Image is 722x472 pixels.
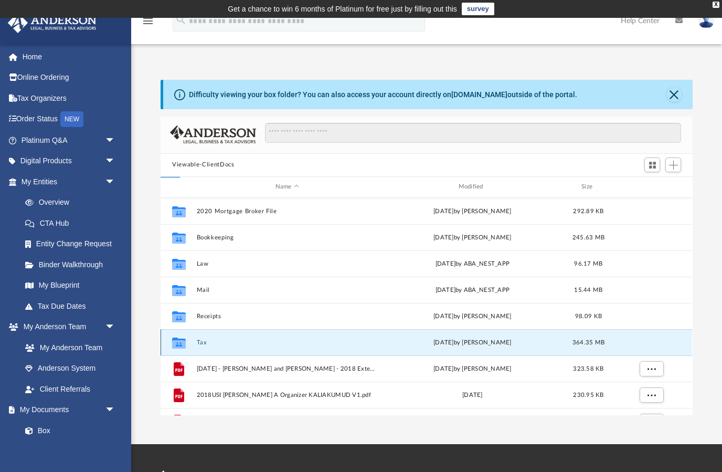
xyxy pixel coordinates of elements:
div: Name [196,182,377,192]
a: Platinum Q&Aarrow_drop_down [7,130,131,151]
div: [DATE] by [PERSON_NAME] [382,311,563,321]
a: CTA Hub [15,213,131,234]
span: 245.63 MB [572,234,604,240]
div: [DATE] by [PERSON_NAME] [382,206,563,216]
img: Anderson Advisors Platinum Portal [5,13,100,33]
div: [DATE] by ABA_NEST_APP [382,285,563,295]
a: Entity Change Request [15,234,131,255]
button: More options [640,413,664,429]
div: id [165,182,192,192]
button: Bookkeeping [197,234,378,240]
div: [DATE] by [PERSON_NAME] [382,338,563,347]
div: [DATE] by ABA_NEST_APP [382,259,563,268]
button: Close [667,87,682,102]
span: arrow_drop_down [105,151,126,172]
div: id [614,182,688,192]
a: Box [15,420,121,441]
a: survey [462,3,494,15]
span: 2018USI [PERSON_NAME] A Organizer KALIAKUMUD V1.pdf [197,391,378,398]
a: Online Ordering [7,67,131,88]
span: 364.35 MB [572,339,604,345]
div: grid [161,198,692,416]
a: menu [142,20,154,27]
button: Mail [197,286,378,293]
span: 323.58 KB [574,365,604,371]
i: menu [142,15,154,27]
button: Law [197,260,378,267]
a: My Entitiesarrow_drop_down [7,171,131,192]
button: More options [640,361,664,376]
a: [DOMAIN_NAME] [451,90,507,99]
button: Viewable-ClientDocs [172,160,234,170]
span: 98.09 KB [575,313,602,319]
a: Digital Productsarrow_drop_down [7,151,131,172]
span: arrow_drop_down [105,130,126,151]
div: Size [568,182,610,192]
span: 15.44 MB [575,287,603,292]
span: 292.89 KB [574,208,604,214]
a: Tax Organizers [7,88,131,109]
div: Difficulty viewing your box folder? You can also access your account directly on outside of the p... [189,89,577,100]
span: 96.17 MB [575,260,603,266]
a: Overview [15,192,131,213]
a: My Blueprint [15,275,126,296]
a: My Anderson Teamarrow_drop_down [7,317,126,338]
a: Home [7,46,131,67]
span: [DATE] - [PERSON_NAME] and [PERSON_NAME] - 2018 Extension Form 4868.pdf [197,365,378,372]
a: Anderson System [15,358,126,379]
input: Search files and folders [265,123,681,143]
i: search [175,14,187,26]
a: My Documentsarrow_drop_down [7,400,126,421]
span: 230.95 KB [574,392,604,397]
span: arrow_drop_down [105,317,126,338]
div: NEW [60,111,83,127]
a: Tax Due Dates [15,296,131,317]
button: More options [640,387,664,403]
div: close [713,2,719,8]
div: [DATE] [382,390,563,400]
button: 2020 Mortgage Broker File [197,207,378,214]
span: arrow_drop_down [105,400,126,421]
a: Client Referrals [15,379,126,400]
div: Get a chance to win 6 months of Platinum for free just by filling out this [228,3,457,15]
span: arrow_drop_down [105,171,126,193]
img: User Pic [698,13,714,28]
a: My Anderson Team [15,337,121,358]
button: Add [665,158,681,172]
div: [DATE] by [PERSON_NAME] [382,364,563,373]
a: Binder Walkthrough [15,254,131,275]
div: [DATE] by [PERSON_NAME] [382,233,563,242]
button: Receipts [197,312,378,319]
a: Order StatusNEW [7,109,131,130]
div: Modified [382,182,563,192]
button: Switch to Grid View [644,158,660,172]
button: Tax [197,339,378,345]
